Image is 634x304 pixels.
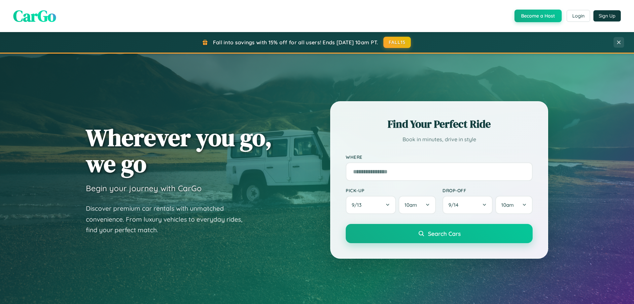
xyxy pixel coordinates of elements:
[428,230,461,237] span: Search Cars
[352,202,365,208] span: 9 / 13
[86,183,202,193] h3: Begin your journey with CarGo
[442,188,533,193] label: Drop-off
[593,10,621,22] button: Sign Up
[399,196,436,214] button: 10am
[213,39,378,46] span: Fall into savings with 15% off for all users! Ends [DATE] 10am PT.
[405,202,417,208] span: 10am
[346,196,396,214] button: 9/13
[346,117,533,131] h2: Find Your Perfect Ride
[442,196,493,214] button: 9/14
[346,135,533,144] p: Book in minutes, drive in style
[495,196,533,214] button: 10am
[86,203,251,236] p: Discover premium car rentals with unmatched convenience. From luxury vehicles to everyday rides, ...
[346,188,436,193] label: Pick-up
[514,10,562,22] button: Become a Host
[346,224,533,243] button: Search Cars
[13,5,56,27] span: CarGo
[383,37,411,48] button: FALL15
[501,202,514,208] span: 10am
[86,124,272,177] h1: Wherever you go, we go
[346,154,533,160] label: Where
[567,10,590,22] button: Login
[448,202,462,208] span: 9 / 14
